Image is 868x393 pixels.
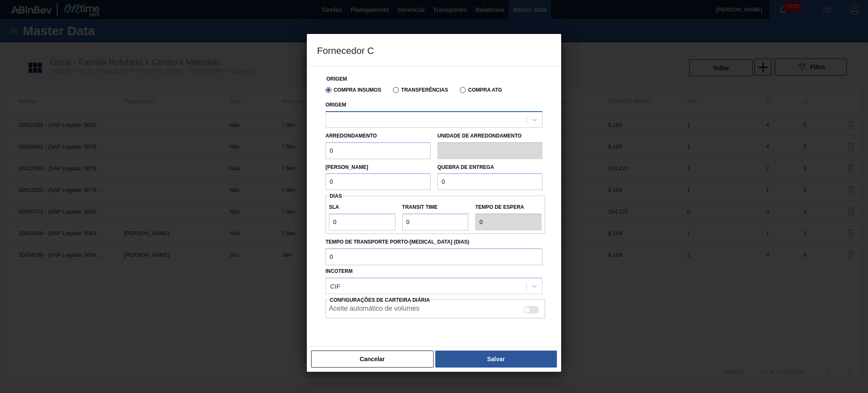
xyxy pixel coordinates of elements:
label: Tempo de Transporte Porto-[MEDICAL_DATA] (dias) [325,236,542,248]
label: Origem [326,76,347,82]
div: Essa configuração habilita a criação automática de composição de carga do lado do fornecedor caso... [325,294,542,319]
label: Transferências [393,87,448,93]
button: Salvar [435,351,557,368]
div: CIF [330,282,340,289]
label: Origem [325,102,346,108]
label: Aceite automático de volumes [329,305,419,315]
label: SLA [329,201,395,213]
label: Tempo de espera [475,201,542,213]
label: Incoterm [325,268,353,274]
label: Compra Insumos [325,87,381,93]
label: Transit Time [402,201,469,213]
label: Unidade de arredondamento [437,130,542,142]
label: Arredondamento [325,133,377,139]
label: Compra ATG [460,87,502,93]
label: [PERSON_NAME] [325,164,368,170]
span: Dias [330,193,342,199]
span: Configurações de Carteira Diária [330,297,430,303]
h3: Fornecedor C [307,34,561,66]
label: Quebra de entrega [437,164,494,170]
button: Cancelar [311,351,434,368]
